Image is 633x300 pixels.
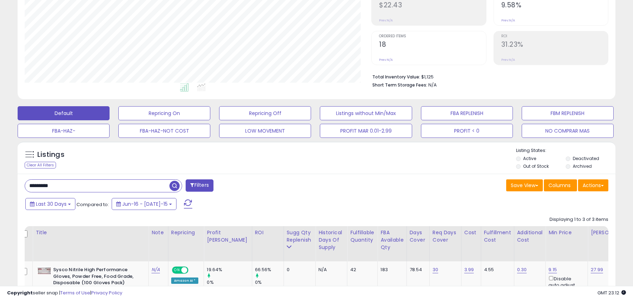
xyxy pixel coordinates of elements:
button: PROFIT MAR 0.01-2.99 [320,124,412,138]
div: Displaying 1 to 3 of 3 items [550,216,608,223]
div: ROI [255,229,281,236]
span: N/A [428,82,437,88]
img: 41VOHYDPY1L._SL40_.jpg [37,267,51,275]
button: Save View [506,179,543,191]
button: Actions [578,179,608,191]
span: Last 30 Days [36,200,67,208]
strong: Copyright [7,289,33,296]
label: Deactivated [573,155,599,161]
div: Note [151,229,165,236]
button: FBM REPLENISH [522,106,614,120]
span: 2025-08-15 23:12 GMT [597,289,626,296]
div: 4.55 [484,267,509,273]
button: Listings without Min/Max [320,106,412,120]
label: Archived [573,163,592,169]
button: Repricing Off [219,106,311,120]
div: Profit [PERSON_NAME] [207,229,249,244]
div: Cost [464,229,478,236]
div: FBA Available Qty [380,229,403,251]
div: Historical Days Of Supply [318,229,344,251]
button: Columns [544,179,577,191]
button: Last 30 Days [25,198,75,210]
button: NO COMPRAR MAS [522,124,614,138]
h5: Listings [37,150,64,160]
h2: 9.58% [501,1,608,11]
button: FBA-HAZ- [18,124,110,138]
div: Title [36,229,145,236]
div: seller snap | | [7,290,122,296]
a: 27.99 [591,266,603,273]
small: Prev: N/A [501,18,515,23]
span: ON [173,267,181,273]
span: Columns [548,182,571,189]
b: Short Term Storage Fees: [372,82,427,88]
p: Listing States: [516,147,615,154]
div: Days Cover [410,229,427,244]
div: 183 [380,267,401,273]
h2: $22.43 [379,1,486,11]
button: Filters [186,179,213,192]
small: Prev: N/A [501,58,515,62]
div: Clear All Filters [25,162,56,168]
button: FBA-HAZ-NOT COST [118,124,210,138]
span: ROI [501,34,608,38]
div: [PERSON_NAME] [591,229,633,236]
div: Disable auto adjust min [548,275,582,295]
div: 66.56% [255,267,284,273]
a: Terms of Use [60,289,90,296]
th: Please note that this number is a calculation based on your required days of coverage and your ve... [284,226,316,261]
div: N/A [318,267,342,273]
button: Repricing On [118,106,210,120]
a: 0.30 [517,266,527,273]
div: 0 [287,267,310,273]
h2: 31.23% [501,40,608,50]
div: 19.64% [207,267,252,273]
span: OFF [187,267,199,273]
span: Ordered Items [379,34,486,38]
small: Prev: N/A [379,18,393,23]
span: Compared to: [76,201,109,208]
button: Default [18,106,110,120]
div: Sugg Qty Replenish [287,229,313,244]
div: 42 [350,267,372,273]
div: Amazon AI * [171,277,199,284]
b: Total Inventory Value: [372,74,420,80]
button: PROFIT < 0 [421,124,513,138]
div: 78.54 [410,267,424,273]
div: Req Days Cover [433,229,458,244]
a: 3.99 [464,266,474,273]
div: Repricing [171,229,201,236]
b: Sysco Nitrile High Performance Gloves, Powder Free, Food Grade, Disposable (100 Gloves Pack) (Lar... [53,267,139,294]
button: FBA REPLENISH [421,106,513,120]
small: Prev: N/A [379,58,393,62]
a: 30 [433,266,438,273]
a: 9.15 [548,266,557,273]
button: LOW MOVEMENT [219,124,311,138]
a: Privacy Policy [91,289,122,296]
div: Fulfillment Cost [484,229,511,244]
h2: 18 [379,40,486,50]
div: Fulfillable Quantity [350,229,374,244]
label: Out of Stock [523,163,549,169]
label: Active [523,155,536,161]
li: $1,125 [372,72,603,81]
button: Jun-16 - [DATE]-15 [112,198,176,210]
div: Min Price [548,229,585,236]
span: Jun-16 - [DATE]-15 [122,200,168,208]
a: N/A [151,266,160,273]
div: Additional Cost [517,229,543,244]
